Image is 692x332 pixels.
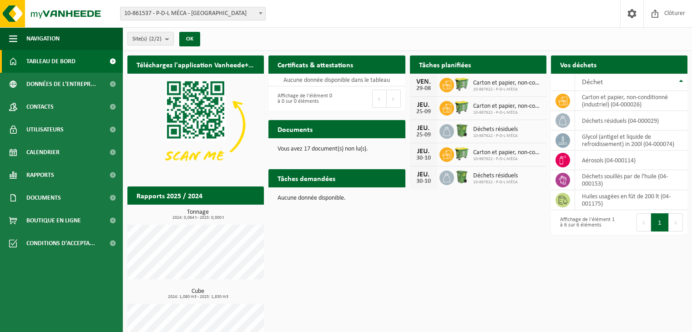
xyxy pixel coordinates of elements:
[26,164,54,186] span: Rapports
[26,232,95,255] span: Conditions d'accepta...
[387,90,401,108] button: Next
[414,155,433,161] div: 30-10
[454,123,470,138] img: WB-0370-HPE-GN-50
[454,100,470,115] img: WB-0660-HPE-GN-50
[410,55,480,73] h2: Tâches planifiées
[26,96,54,118] span: Contacts
[414,86,433,92] div: 29-08
[26,209,81,232] span: Boutique en ligne
[556,212,615,232] div: Affichage de l'élément 1 à 6 sur 6 éléments
[473,110,542,116] span: 10-987622 - P-D-L MÉCA
[473,80,542,87] span: Carton et papier, non-conditionné (industriel)
[575,190,687,210] td: huiles usagées en fût de 200 lt (04-001175)
[414,101,433,109] div: JEU.
[132,32,162,46] span: Site(s)
[268,55,362,73] h2: Certificats & attestations
[26,27,60,50] span: Navigation
[582,79,603,86] span: Déchet
[179,32,200,46] button: OK
[127,74,264,176] img: Download de VHEPlus App
[473,149,542,156] span: Carton et papier, non-conditionné (industriel)
[473,180,518,185] span: 10-987622 - P-D-L MÉCA
[575,131,687,151] td: glycol (antigel et liquide de refroidissement) in 200l (04-000074)
[127,32,174,45] button: Site(s)(2/2)
[575,111,687,131] td: déchets résiduels (04-000029)
[473,103,542,110] span: Carton et papier, non-conditionné (industriel)
[551,55,606,73] h2: Vos déchets
[149,36,162,42] count: (2/2)
[127,186,212,204] h2: Rapports 2025 / 2024
[132,295,264,299] span: 2024: 1,080 m3 - 2025: 1,830 m3
[120,7,266,20] span: 10-861537 - P-D-L MÉCA - FOSSES-LA-VILLE
[651,213,669,231] button: 1
[121,7,265,20] span: 10-861537 - P-D-L MÉCA - FOSSES-LA-VILLE
[414,78,433,86] div: VEN.
[278,146,396,152] p: Vous avez 17 document(s) non lu(s).
[454,169,470,185] img: WB-0370-HPE-GN-50
[636,213,651,231] button: Previous
[575,91,687,111] td: carton et papier, non-conditionné (industriel) (04-000026)
[268,169,344,187] h2: Tâches demandées
[26,118,64,141] span: Utilisateurs
[26,141,60,164] span: Calendrier
[414,109,433,115] div: 25-09
[132,288,264,299] h3: Cube
[473,133,518,139] span: 10-987622 - P-D-L MÉCA
[132,216,264,220] span: 2024: 0,064 t - 2025: 0,000 t
[575,170,687,190] td: déchets souillés par de l'huile (04-000153)
[26,186,61,209] span: Documents
[273,89,332,109] div: Affichage de l'élément 0 à 0 sur 0 éléments
[414,171,433,178] div: JEU.
[414,125,433,132] div: JEU.
[185,204,263,222] a: Consulter les rapports
[132,209,264,220] h3: Tonnage
[26,73,96,96] span: Données de l'entrepr...
[669,213,683,231] button: Next
[473,126,518,133] span: Déchets résiduels
[575,151,687,170] td: aérosols (04-000114)
[473,172,518,180] span: Déchets résiduels
[127,55,264,73] h2: Téléchargez l'application Vanheede+ maintenant!
[268,120,322,138] h2: Documents
[372,90,387,108] button: Previous
[414,178,433,185] div: 30-10
[414,148,433,155] div: JEU.
[26,50,76,73] span: Tableau de bord
[454,76,470,92] img: WB-0660-HPE-GN-50
[414,132,433,138] div: 25-09
[454,146,470,161] img: WB-0660-HPE-GN-50
[268,74,405,86] td: Aucune donnée disponible dans le tableau
[278,195,396,201] p: Aucune donnée disponible.
[473,87,542,92] span: 10-987622 - P-D-L MÉCA
[473,156,542,162] span: 10-987622 - P-D-L MÉCA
